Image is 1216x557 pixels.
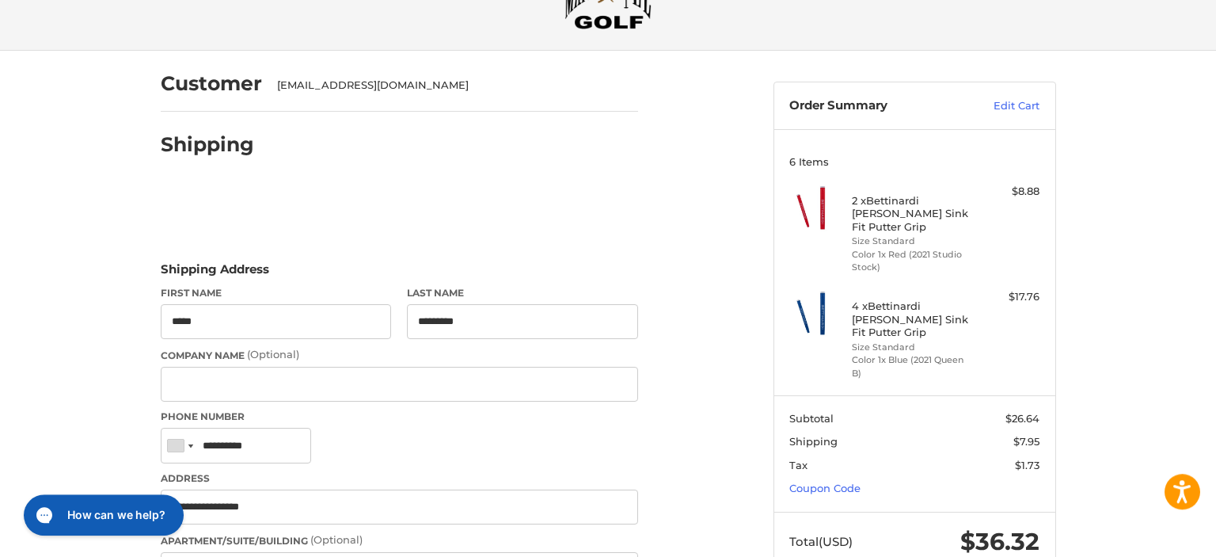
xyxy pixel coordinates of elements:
[789,482,861,494] a: Coupon Code
[852,353,973,380] li: Color 1x Blue (2021 Queen B)
[977,289,1039,305] div: $17.76
[789,435,838,448] span: Shipping
[789,459,807,471] span: Tax
[852,235,973,248] li: Size Standard
[852,299,973,338] h4: 4 x Bettinardi [PERSON_NAME] Sink Fit Putter Grip
[407,286,638,300] label: Last Name
[959,98,1039,114] a: Edit Cart
[852,194,973,233] h4: 2 x Bettinardi [PERSON_NAME] Sink Fit Putter Grip
[960,527,1039,556] span: $36.32
[161,410,638,424] label: Phone Number
[310,533,363,546] small: (Optional)
[1005,412,1039,425] span: $26.64
[1013,435,1039,448] span: $7.95
[789,412,834,425] span: Subtotal
[161,347,638,363] label: Company Name
[789,98,959,114] h3: Order Summary
[852,248,973,274] li: Color 1x Red (2021 Studio Stock)
[789,155,1039,168] h3: 6 Items
[161,286,392,300] label: First Name
[16,489,188,541] iframe: Gorgias live chat messenger
[161,532,638,548] label: Apartment/Suite/Building
[161,471,638,486] label: Address
[161,132,254,157] h2: Shipping
[161,261,269,286] legend: Shipping Address
[789,534,853,549] span: Total (USD)
[977,184,1039,200] div: $8.88
[161,71,262,96] h2: Customer
[247,348,299,361] small: (Optional)
[1015,459,1039,471] span: $1.73
[277,78,622,93] div: [EMAIL_ADDRESS][DOMAIN_NAME]
[852,341,973,354] li: Size Standard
